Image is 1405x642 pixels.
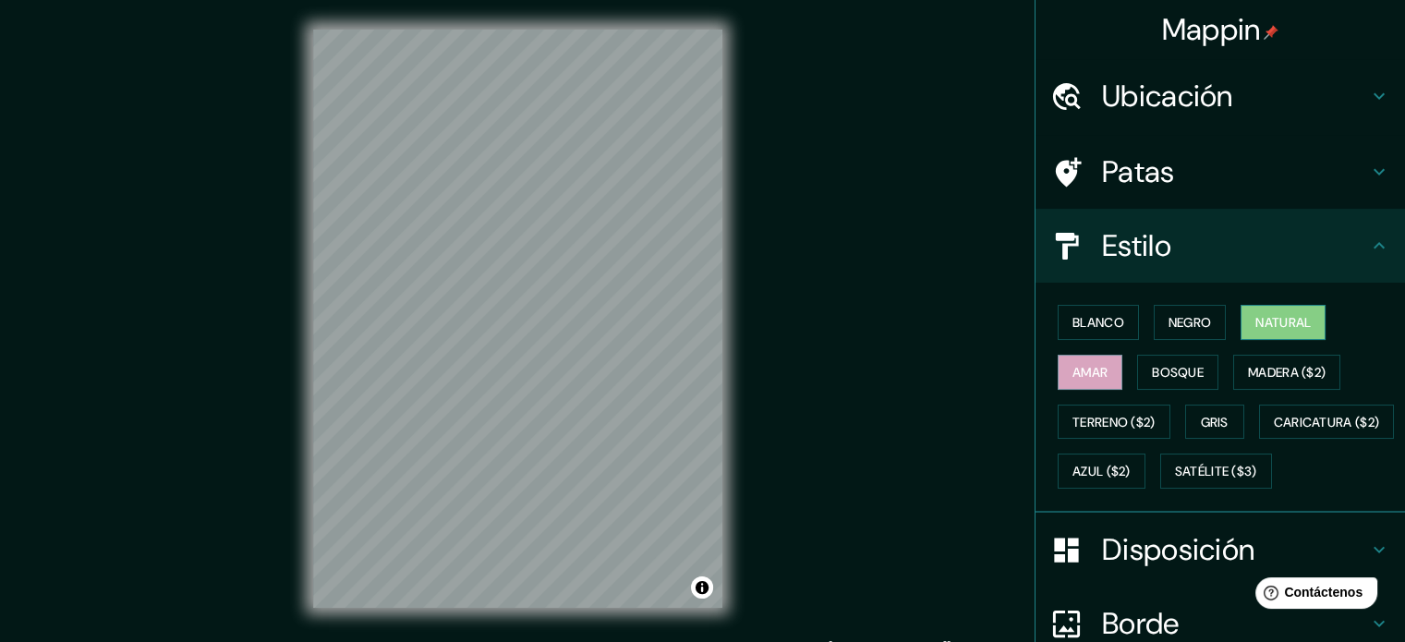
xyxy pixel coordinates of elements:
button: Gris [1185,405,1244,440]
button: Satélite ($3) [1160,454,1272,489]
button: Negro [1154,305,1227,340]
button: Bosque [1137,355,1218,390]
button: Terreno ($2) [1058,405,1170,440]
img: pin-icon.png [1264,25,1278,40]
font: Terreno ($2) [1072,414,1156,430]
font: Ubicación [1102,77,1233,115]
font: Bosque [1152,364,1204,381]
button: Caricatura ($2) [1259,405,1395,440]
font: Patas [1102,152,1175,191]
font: Disposición [1102,530,1254,569]
button: Amar [1058,355,1122,390]
canvas: Mapa [313,30,722,608]
font: Mappin [1162,10,1261,49]
button: Blanco [1058,305,1139,340]
font: Satélite ($3) [1175,464,1257,480]
font: Madera ($2) [1248,364,1326,381]
font: Negro [1169,314,1212,331]
div: Ubicación [1036,59,1405,133]
font: Estilo [1102,226,1171,265]
iframe: Lanzador de widgets de ayuda [1241,570,1385,622]
font: Caricatura ($2) [1274,414,1380,430]
font: Amar [1072,364,1108,381]
font: Gris [1201,414,1229,430]
font: Natural [1255,314,1311,331]
button: Activar o desactivar atribución [691,576,713,599]
font: Blanco [1072,314,1124,331]
div: Disposición [1036,513,1405,587]
div: Patas [1036,135,1405,209]
button: Azul ($2) [1058,454,1145,489]
font: Azul ($2) [1072,464,1131,480]
button: Madera ($2) [1233,355,1340,390]
button: Natural [1241,305,1326,340]
div: Estilo [1036,209,1405,283]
